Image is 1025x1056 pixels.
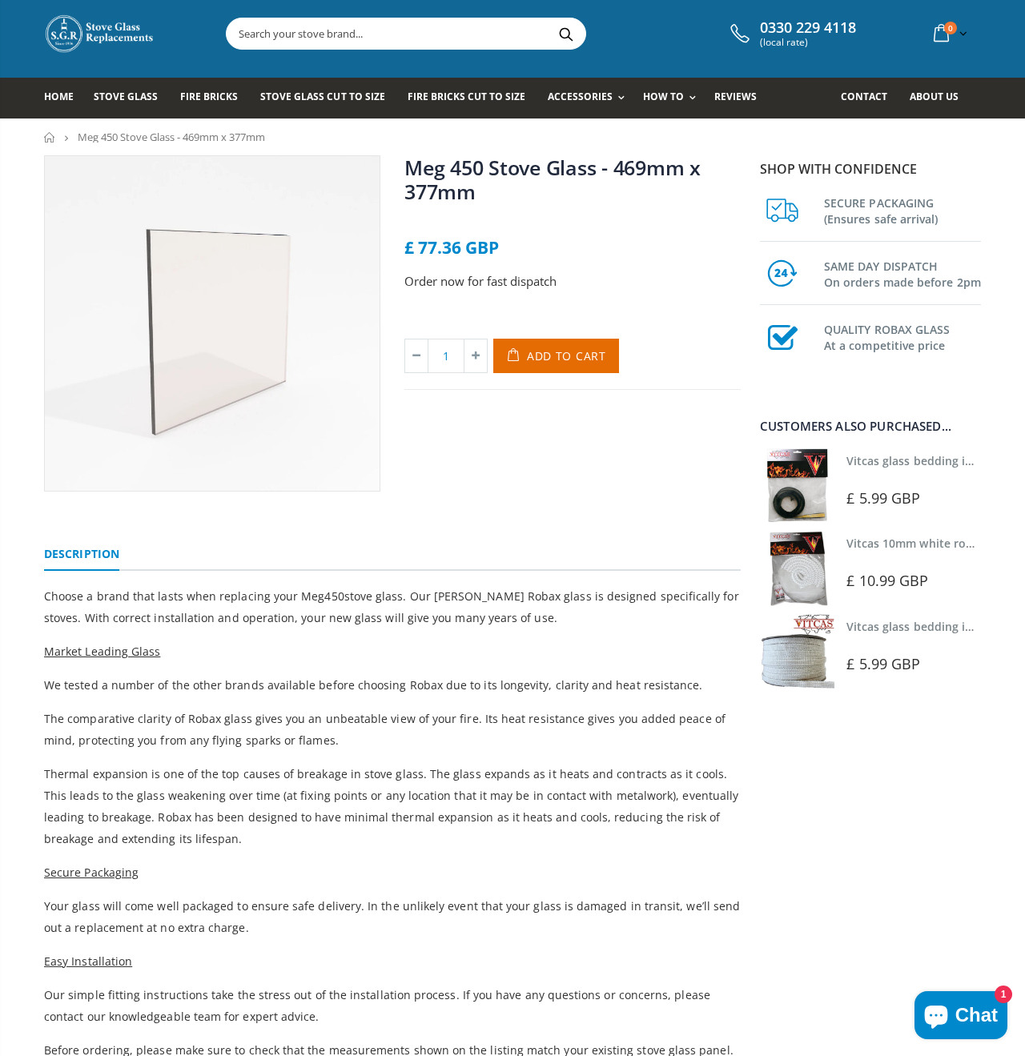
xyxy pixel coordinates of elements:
[760,420,981,432] div: Customers also purchased...
[404,154,701,205] a: Meg 450 Stove Glass - 469mm x 377mm
[846,571,928,590] span: £ 10.99 GBP
[760,159,981,179] p: Shop with confidence
[44,898,740,935] span: Your glass will come well packaged to ensure safe delivery. In the unlikely event that your glass...
[44,588,739,625] span: Choose a brand that lasts when replacing your Meg stove glass. Our [PERSON_NAME] Robax glass is d...
[944,22,957,34] span: 0
[760,531,834,605] img: Vitcas white rope, glue and gloves kit 10mm
[760,448,834,523] img: Vitcas stove glass bedding in tape
[180,78,250,118] a: Fire Bricks
[44,711,726,748] span: The comparative clarity of Robax glass gives you an unbeatable view of your fire. Its heat resist...
[227,18,765,49] input: Search your stove brand...
[548,18,584,49] button: Search
[548,90,613,103] span: Accessories
[548,78,633,118] a: Accessories
[846,488,920,508] span: £ 5.99 GBP
[260,78,396,118] a: Stove Glass Cut To Size
[44,677,702,693] span: We tested a number of the other brands available before choosing Robax due to its longevity, clar...
[927,18,971,49] a: 0
[714,78,769,118] a: Reviews
[910,78,971,118] a: About us
[45,156,380,491] img: Rectangularstoveglass_wide_ef6ce2ce-ca6e-44ca-8591-2337add4897b_800x_crop_center.webp
[726,19,856,48] a: 0330 229 4118 (local rate)
[94,78,170,118] a: Stove Glass
[44,90,74,103] span: Home
[714,90,757,103] span: Reviews
[260,90,384,103] span: Stove Glass Cut To Size
[824,255,981,291] h3: SAME DAY DISPATCH On orders made before 2pm
[94,90,158,103] span: Stove Glass
[44,987,710,1024] span: Our simple fitting instructions take the stress out of the installation process. If you have any ...
[910,90,959,103] span: About us
[78,130,265,144] span: Meg 450 Stove Glass - 469mm x 377mm
[493,339,619,373] button: Add to Cart
[643,78,704,118] a: How To
[44,766,738,846] span: Thermal expansion is one of the top causes of breakage in stove glass. The glass expands as it he...
[824,192,981,227] h3: SECURE PACKAGING (Ensures safe arrival)
[760,37,856,48] span: (local rate)
[44,954,132,969] span: Easy Installation
[408,90,525,103] span: Fire Bricks Cut To Size
[841,78,899,118] a: Contact
[527,348,606,363] span: Add to Cart
[324,588,344,604] span: 450
[44,14,156,54] img: Stove Glass Replacement
[824,319,981,354] h3: QUALITY ROBAX GLASS At a competitive price
[643,90,684,103] span: How To
[44,865,139,880] span: Secure Packaging
[408,78,537,118] a: Fire Bricks Cut To Size
[841,90,887,103] span: Contact
[404,272,741,291] p: Order now for fast dispatch
[44,132,56,143] a: Home
[180,90,238,103] span: Fire Bricks
[846,654,920,673] span: £ 5.99 GBP
[44,644,160,659] span: Market Leading Glass
[404,236,499,259] span: £ 77.36 GBP
[760,19,856,37] span: 0330 229 4118
[910,991,1012,1043] inbox-online-store-chat: Shopify online store chat
[44,539,119,571] a: Description
[760,614,834,689] img: Vitcas stove glass bedding in tape
[44,78,86,118] a: Home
